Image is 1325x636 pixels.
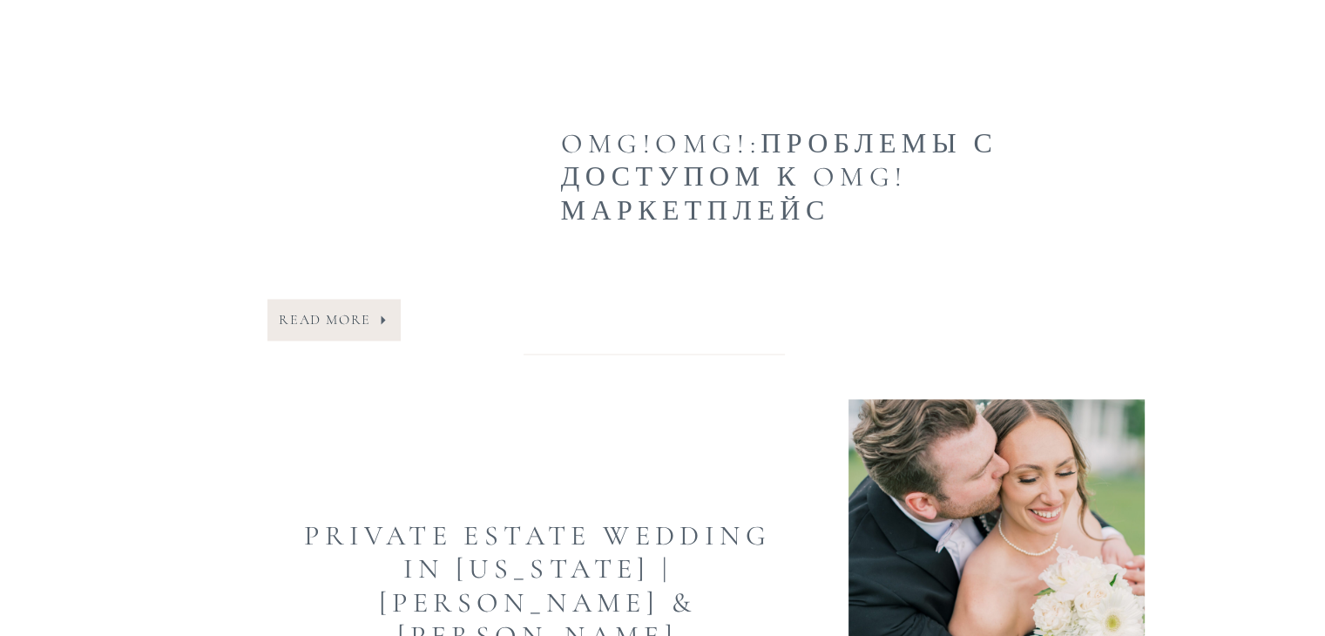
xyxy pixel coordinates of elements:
a: Read More [274,308,376,333]
a: OMG!OMG!:Проблемы с доступом к OMG! Маркетплейс [375,305,392,335]
a: OMG!OMG!:Проблемы с доступом к OMG! Маркетплейс [189,24,485,321]
a: OMG!OMG!:Проблемы с доступом к OMG! Маркетплейс [561,126,998,227]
